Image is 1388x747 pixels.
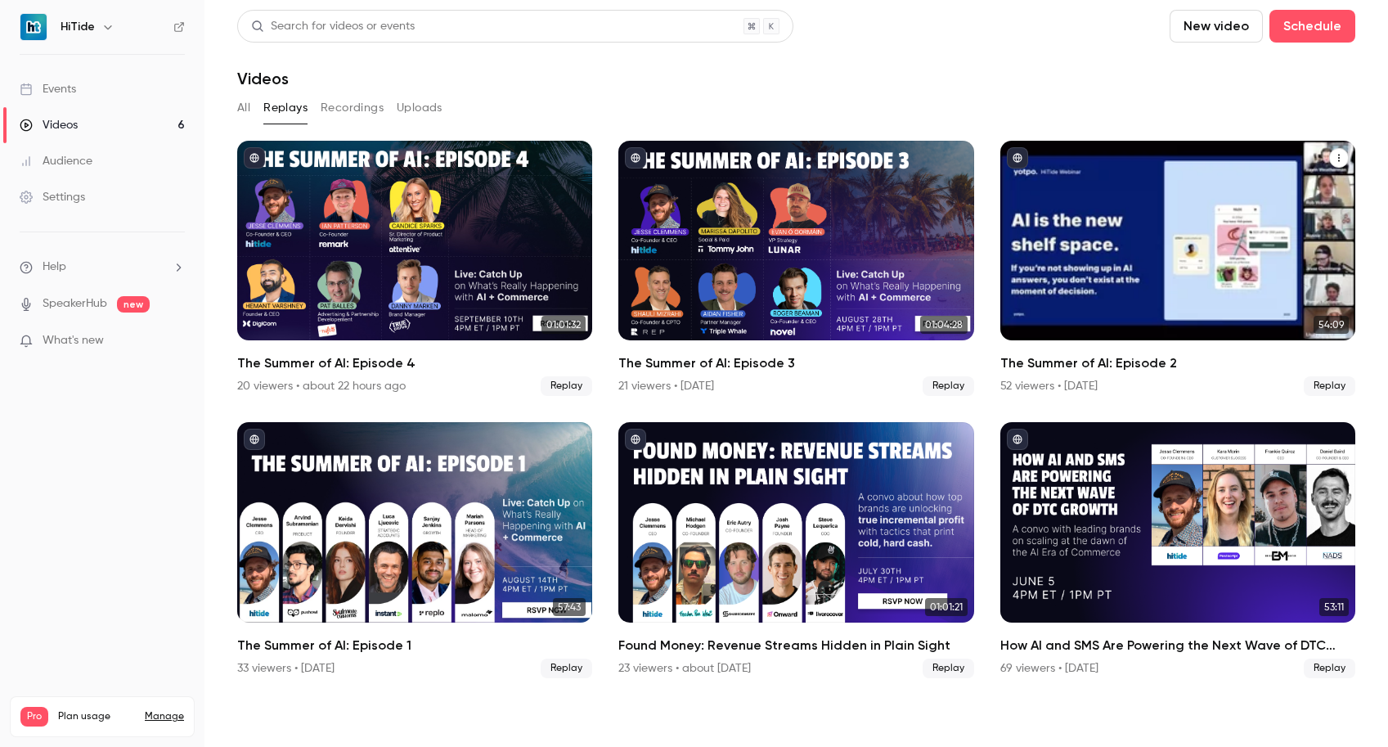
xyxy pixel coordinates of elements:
[553,598,586,616] span: 57:43
[58,710,135,723] span: Plan usage
[237,660,335,677] div: 33 viewers • [DATE]
[541,659,592,678] span: Replay
[321,95,384,121] button: Recordings
[20,707,48,727] span: Pro
[1304,376,1355,396] span: Replay
[618,422,973,677] a: 01:01:21Found Money: Revenue Streams Hidden in Plain Sight23 viewers • about [DATE]Replay
[618,141,973,396] a: 01:04:28The Summer of AI: Episode 321 viewers • [DATE]Replay
[43,332,104,349] span: What's new
[1170,10,1263,43] button: New video
[1000,660,1098,677] div: 69 viewers • [DATE]
[237,141,592,396] li: The Summer of AI: Episode 4
[43,295,107,313] a: SpeakerHub
[541,376,592,396] span: Replay
[1000,422,1355,677] li: How AI and SMS Are Powering the Next Wave of DTC Growth
[43,259,66,276] span: Help
[1000,378,1098,394] div: 52 viewers • [DATE]
[237,95,250,121] button: All
[1000,353,1355,373] h2: The Summer of AI: Episode 2
[1007,147,1028,169] button: published
[618,660,751,677] div: 23 viewers • about [DATE]
[1000,636,1355,655] h2: How AI and SMS Are Powering the Next Wave of DTC Growth
[263,95,308,121] button: Replays
[1319,598,1349,616] span: 53:11
[244,147,265,169] button: published
[251,18,415,35] div: Search for videos or events
[925,598,968,616] span: 01:01:21
[1000,141,1355,396] a: 54:09The Summer of AI: Episode 252 viewers • [DATE]Replay
[237,636,592,655] h2: The Summer of AI: Episode 1
[20,81,76,97] div: Events
[244,429,265,450] button: published
[397,95,442,121] button: Uploads
[237,378,406,394] div: 20 viewers • about 22 hours ago
[237,10,1355,737] section: Videos
[20,189,85,205] div: Settings
[117,296,150,313] span: new
[625,429,646,450] button: published
[920,316,968,334] span: 01:04:28
[237,422,592,677] li: The Summer of AI: Episode 1
[20,259,185,276] li: help-dropdown-opener
[237,353,592,373] h2: The Summer of AI: Episode 4
[61,19,95,35] h6: HiTide
[1007,429,1028,450] button: published
[20,117,78,133] div: Videos
[923,659,974,678] span: Replay
[237,422,592,677] a: 57:43The Summer of AI: Episode 133 viewers • [DATE]Replay
[145,710,184,723] a: Manage
[541,316,586,334] span: 01:01:32
[20,153,92,169] div: Audience
[237,141,1355,678] ul: Videos
[1314,316,1349,334] span: 54:09
[625,147,646,169] button: published
[1000,422,1355,677] a: 53:11How AI and SMS Are Powering the Next Wave of DTC Growth69 viewers • [DATE]Replay
[923,376,974,396] span: Replay
[618,141,973,396] li: The Summer of AI: Episode 3
[165,334,185,349] iframe: Noticeable Trigger
[1269,10,1355,43] button: Schedule
[1000,141,1355,396] li: The Summer of AI: Episode 2
[237,69,289,88] h1: Videos
[618,378,714,394] div: 21 viewers • [DATE]
[618,636,973,655] h2: Found Money: Revenue Streams Hidden in Plain Sight
[1304,659,1355,678] span: Replay
[237,141,592,396] a: 01:01:32The Summer of AI: Episode 420 viewers • about 22 hours agoReplay
[618,422,973,677] li: Found Money: Revenue Streams Hidden in Plain Sight
[20,14,47,40] img: HiTide
[618,353,973,373] h2: The Summer of AI: Episode 3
